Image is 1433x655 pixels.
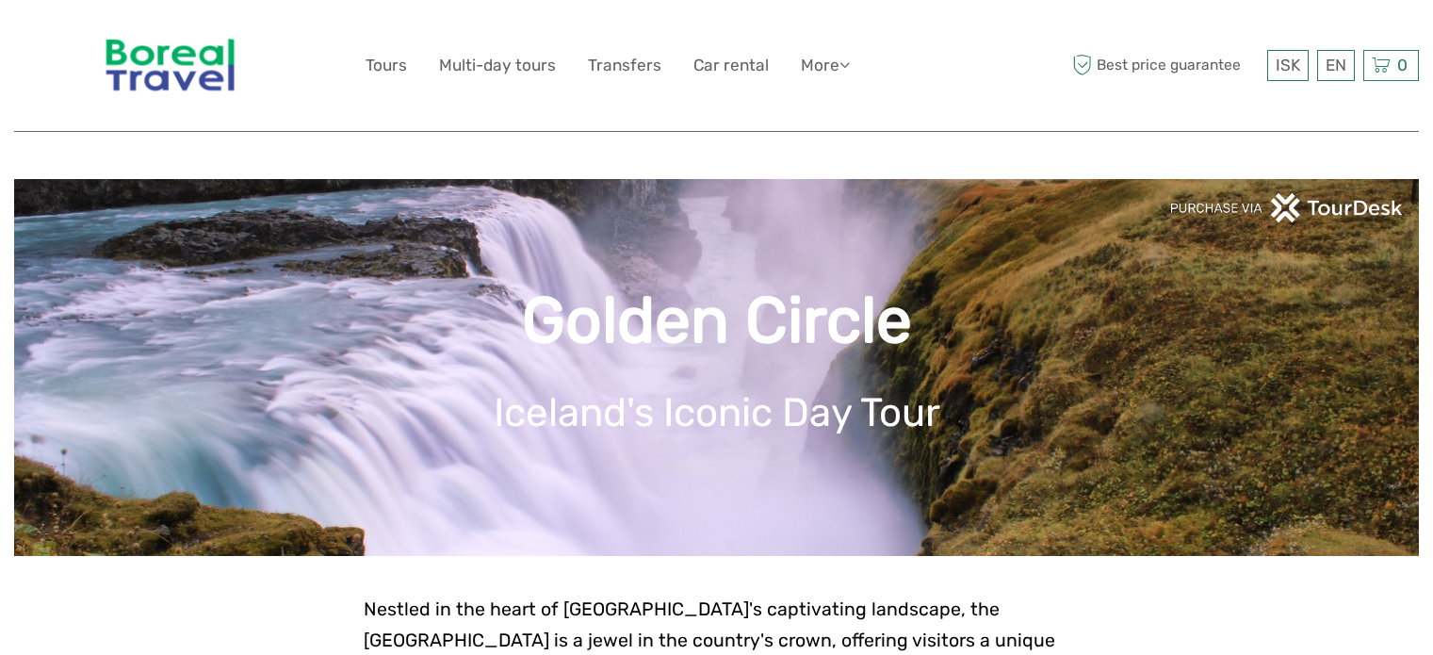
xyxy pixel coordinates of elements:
a: Transfers [588,52,661,79]
span: Best price guarantee [1067,50,1262,81]
h1: Golden Circle [42,283,1391,359]
img: PurchaseViaTourDeskwhite.png [1169,193,1405,222]
span: 0 [1394,56,1410,74]
a: Tours [366,52,407,79]
a: Car rental [693,52,769,79]
a: Multi-day tours [439,52,556,79]
div: EN [1317,50,1355,81]
img: 346-854fea8c-10b9-4d52-aacf-0976180d9f3a_logo_big.jpg [93,14,248,117]
h1: Iceland's Iconic Day Tour [42,389,1391,436]
span: ISK [1276,56,1300,74]
a: More [801,52,850,79]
